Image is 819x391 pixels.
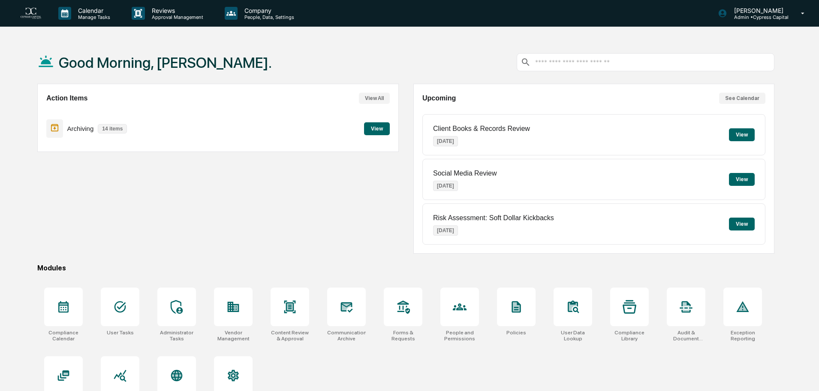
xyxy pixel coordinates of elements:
[46,94,87,102] h2: Action Items
[727,14,789,20] p: Admin • Cypress Capital
[554,330,592,342] div: User Data Lookup
[157,330,196,342] div: Administrator Tasks
[433,170,497,177] p: Social Media Review
[59,54,272,71] h1: Good Morning, [PERSON_NAME].
[384,330,422,342] div: Forms & Requests
[145,7,208,14] p: Reviews
[238,14,298,20] p: People, Data, Settings
[719,93,765,104] button: See Calendar
[67,125,94,132] p: Archiving
[37,264,774,272] div: Modules
[610,330,649,342] div: Compliance Library
[433,125,530,133] p: Client Books & Records Review
[729,218,755,230] button: View
[422,94,456,102] h2: Upcoming
[214,330,253,342] div: Vendor Management
[433,225,458,236] p: [DATE]
[145,14,208,20] p: Approval Management
[98,124,127,133] p: 14 items
[238,7,298,14] p: Company
[729,128,755,141] button: View
[433,136,458,146] p: [DATE]
[364,122,390,135] button: View
[327,330,366,342] div: Communications Archive
[364,124,390,132] a: View
[506,330,526,336] div: Policies
[71,7,114,14] p: Calendar
[667,330,705,342] div: Audit & Document Logs
[107,330,134,336] div: User Tasks
[727,7,789,14] p: [PERSON_NAME]
[440,330,479,342] div: People and Permissions
[21,8,41,19] img: logo
[44,330,83,342] div: Compliance Calendar
[729,173,755,186] button: View
[433,214,554,222] p: Risk Assessment: Soft Dollar Kickbacks
[271,330,309,342] div: Content Review & Approval
[359,93,390,104] button: View All
[723,330,762,342] div: Exception Reporting
[71,14,114,20] p: Manage Tasks
[433,181,458,191] p: [DATE]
